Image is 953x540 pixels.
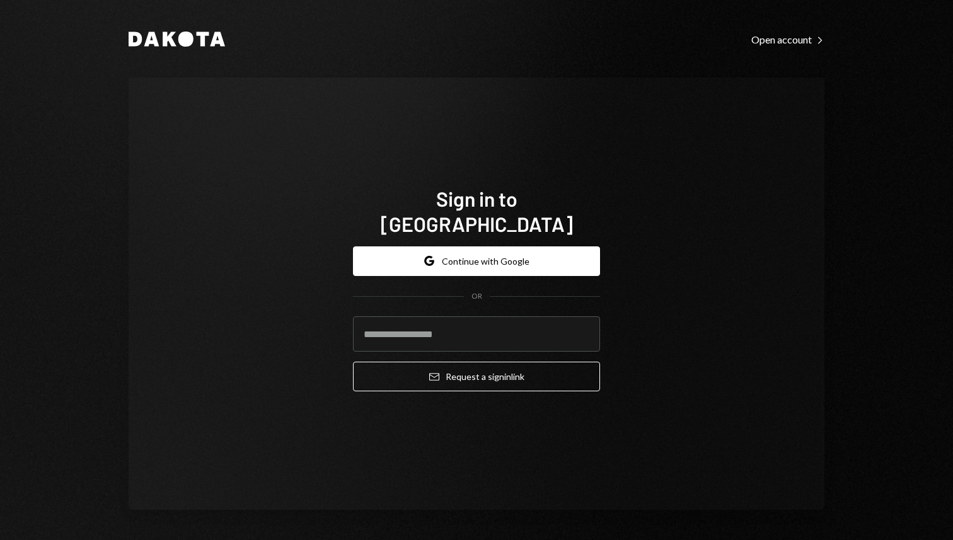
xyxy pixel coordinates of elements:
div: Open account [751,33,824,46]
div: OR [471,291,482,302]
button: Continue with Google [353,246,600,276]
button: Request a signinlink [353,362,600,391]
a: Open account [751,32,824,46]
h1: Sign in to [GEOGRAPHIC_DATA] [353,186,600,236]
